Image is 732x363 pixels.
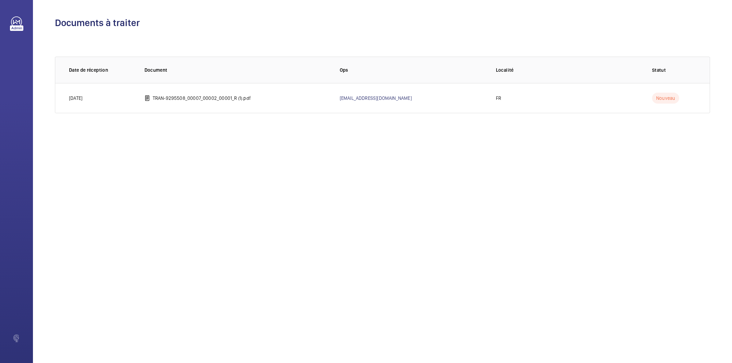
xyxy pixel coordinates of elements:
p: Document [144,67,329,73]
a: [EMAIL_ADDRESS][DOMAIN_NAME] [340,95,412,101]
h1: Documents à traiter [55,16,710,29]
p: Ops [340,67,485,73]
p: Statut [652,67,696,73]
p: FR [496,95,501,102]
p: Date de réception [69,67,133,73]
p: TRAN-9295508_00007_00002_00001_R (1).pdf [153,95,251,102]
p: Nouveau [652,93,679,104]
p: [DATE] [69,95,82,102]
p: Localité [496,67,641,73]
